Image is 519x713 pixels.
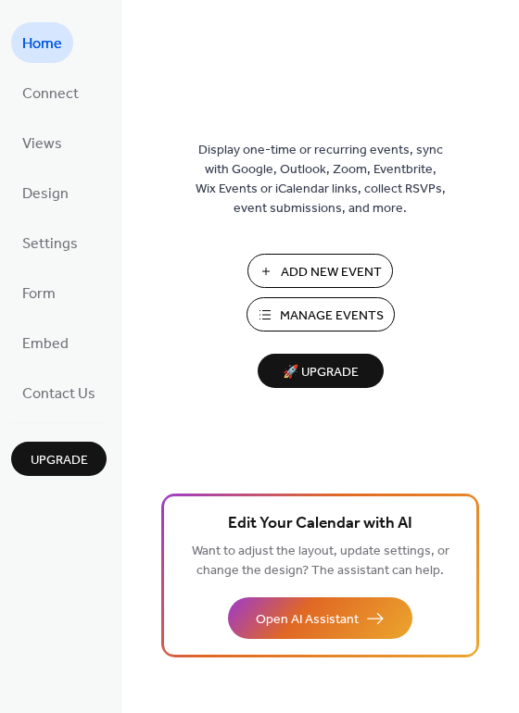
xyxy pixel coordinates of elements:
span: Form [22,280,56,309]
span: Want to adjust the layout, update settings, or change the design? The assistant can help. [192,539,449,583]
button: Add New Event [247,254,393,288]
span: Connect [22,80,79,109]
span: Home [22,30,62,59]
button: 🚀 Upgrade [258,354,384,388]
button: Upgrade [11,442,107,476]
span: Display one-time or recurring events, sync with Google, Outlook, Zoom, Eventbrite, Wix Events or ... [196,141,446,219]
a: Design [11,172,80,213]
a: Form [11,272,67,313]
span: Edit Your Calendar with AI [228,511,412,537]
a: Views [11,122,73,163]
button: Manage Events [247,297,395,331]
span: Settings [22,230,78,259]
span: Embed [22,330,69,359]
button: Open AI Assistant [228,597,412,639]
a: Embed [11,322,80,363]
span: 🚀 Upgrade [269,360,373,385]
span: Views [22,130,62,159]
a: Contact Us [11,372,107,413]
span: Open AI Assistant [256,610,359,630]
a: Connect [11,72,90,113]
span: Manage Events [280,306,384,326]
a: Settings [11,222,89,263]
span: Contact Us [22,380,95,409]
a: Home [11,22,73,63]
span: Add New Event [281,263,382,282]
span: Design [22,180,69,209]
span: Upgrade [31,451,88,470]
